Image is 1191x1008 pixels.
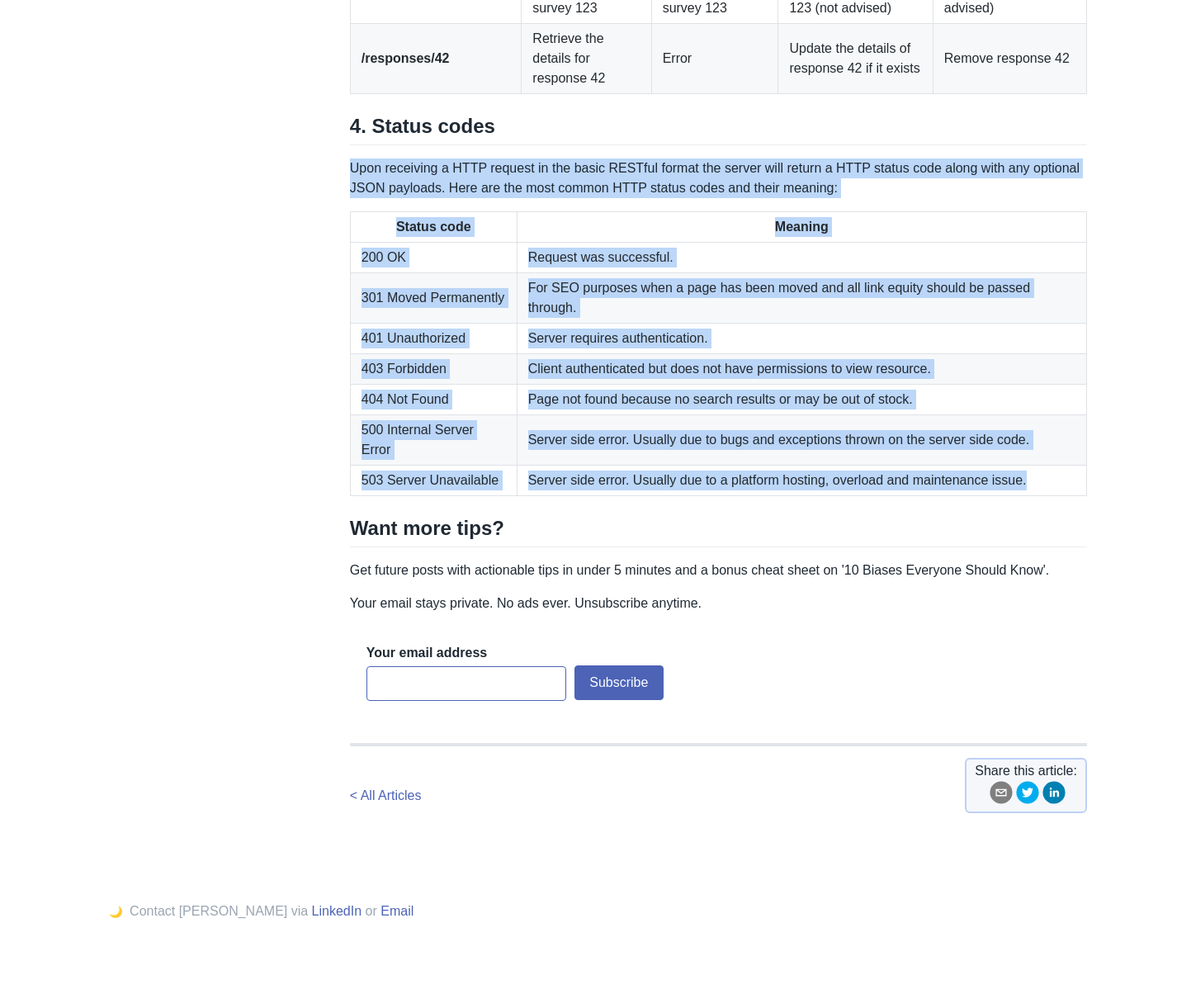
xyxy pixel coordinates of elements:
[350,594,1087,613] p: Your email stays private. No ads ever. Unsubscribe anytime.
[522,24,651,94] td: Retrieve the details for response 42
[574,665,664,700] button: Subscribe
[312,904,362,918] a: LinkedIn
[350,385,517,415] td: 404 Not Found
[990,781,1013,810] button: email
[130,904,308,918] span: Contact [PERSON_NAME] via
[350,273,517,324] td: 301 Moved Permanently
[517,273,1086,324] td: For SEO purposes when a page has been moved and all link equity should be passed through.
[350,415,517,466] td: 500 Internal Server Error
[350,159,1087,198] p: Upon receiving a HTTP request in the basic RESTful format the server will return a HTTP status co...
[778,24,933,94] td: Update the details of response 42 if it exists
[517,243,1086,273] td: Request was successful.
[366,904,377,918] span: or
[350,114,1087,145] h2: 4. Status codes
[933,24,1086,94] td: Remove response 42
[366,644,487,662] label: Your email address
[350,354,517,385] td: 403 Forbidden
[975,761,1077,781] span: Share this article:
[350,212,517,243] th: Status code
[104,905,128,919] button: 🌙
[350,324,517,354] td: 401 Unauthorized
[350,788,422,802] a: < All Articles
[350,561,1087,580] p: Get future posts with actionable tips in under 5 minutes and a bonus cheat sheet on '10 Biases Ev...
[651,24,778,94] td: Error
[1042,781,1066,810] button: linkedin
[1016,781,1039,810] button: twitter
[517,466,1086,496] td: Server side error. Usually due to a platform hosting, overload and maintenance issue.
[350,466,517,496] td: 503 Server Unavailable
[362,51,450,65] strong: /responses/42
[350,243,517,273] td: 200 OK
[517,324,1086,354] td: Server requires authentication.
[350,516,1087,547] h2: Want more tips?
[517,385,1086,415] td: Page not found because no search results or may be out of stock.
[517,212,1086,243] th: Meaning
[517,354,1086,385] td: Client authenticated but does not have permissions to view resource.
[380,904,414,918] a: Email
[517,415,1086,466] td: Server side error. Usually due to bugs and exceptions thrown on the server side code.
